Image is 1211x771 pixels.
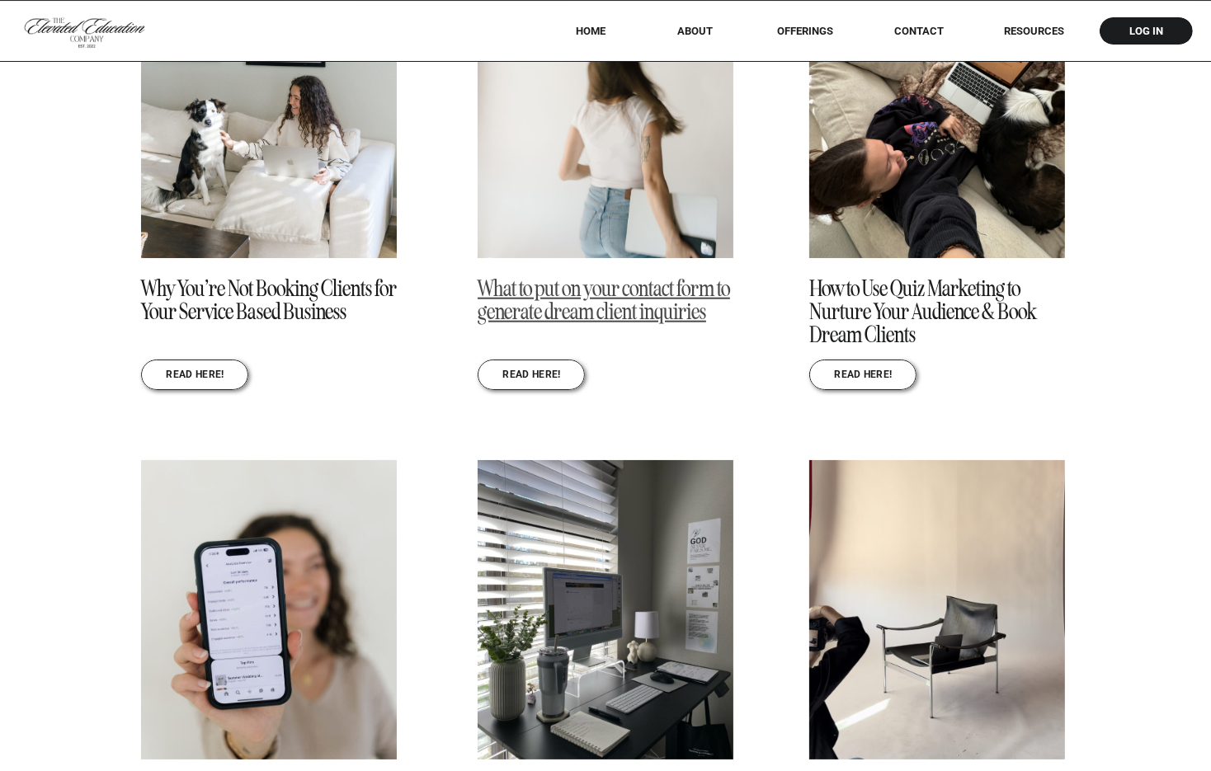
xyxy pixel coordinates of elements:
[166,369,224,382] a: REad here!
[883,25,955,37] a: Contact
[502,369,561,382] a: REad here!
[809,275,1036,349] a: How to Use Quiz Marketing to Nurture Your Audience & Book Dream Clients
[141,275,397,326] a: Why You’re Not Booking Clients for Your Service Based Business
[478,460,733,759] a: How to Use Testimonials to Book More Clients (AKA, Your Secret Sauce)
[754,25,857,37] a: offerings
[666,25,724,37] a: About
[141,460,397,759] a: The Simple Guide to Marketing on Pinterest for Beginners
[478,275,730,326] a: What to put on your contact form to generate dream client inquiries
[809,460,1065,759] a: Closing the Deal: 5 Must Do Steps to Book Your Next Client
[982,25,1087,37] a: RESOURCES
[1114,25,1179,37] a: log in
[834,369,893,382] a: REad here!
[554,25,628,37] a: HOME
